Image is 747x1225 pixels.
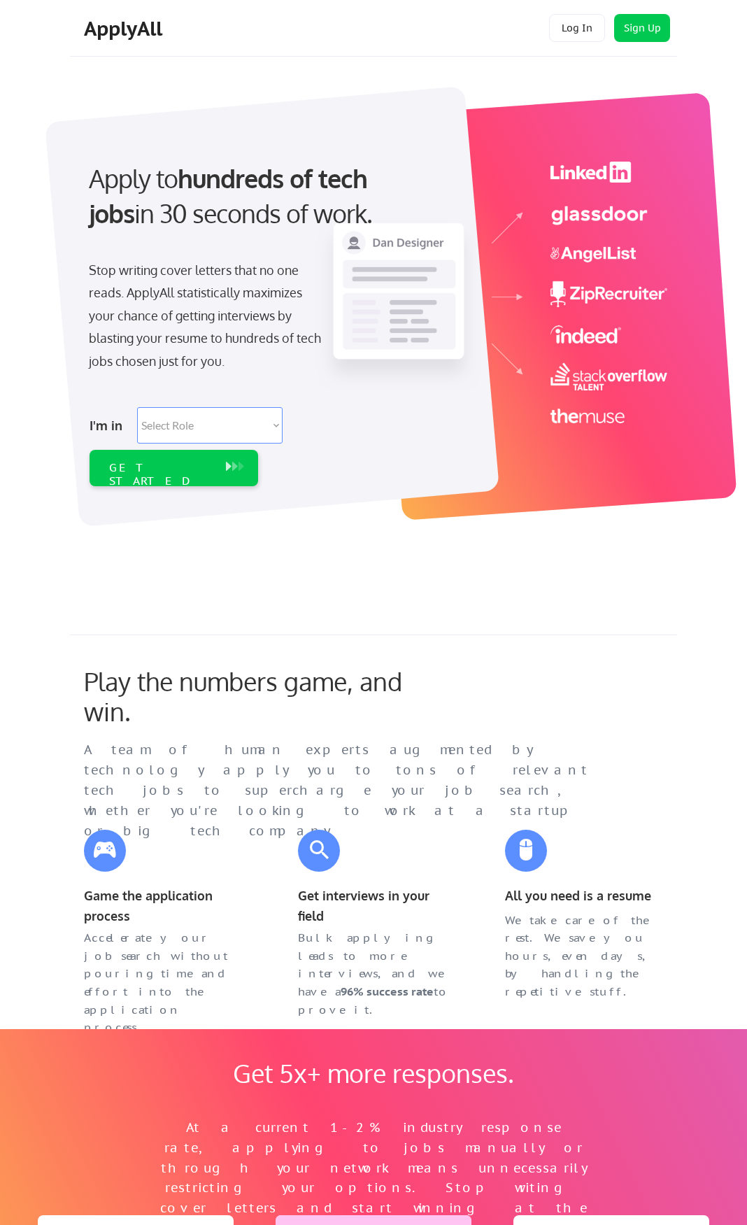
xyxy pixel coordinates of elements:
[89,161,385,232] div: Apply to in 30 seconds of work.
[220,1058,527,1088] div: Get 5x+ more responses.
[90,414,129,437] div: I'm in
[614,14,670,42] button: Sign Up
[89,162,373,229] strong: hundreds of tech jobs
[109,461,212,488] div: GET STARTED
[505,886,663,906] div: All you need is a resume
[298,886,456,926] div: Get interviews in your field
[549,14,605,42] button: Log In
[298,929,456,1019] div: Bulk applying leads to more interviews, and we have a to prove it.
[84,17,166,41] div: ApplyAll
[84,666,425,726] div: Play the numbers game, and win.
[341,984,434,998] strong: 96% success rate
[505,912,663,1001] div: We take care of the rest. We save you hours, even days, by handling the repetitive stuff.
[84,740,607,841] div: A team of human experts augmented by technology apply you to tons of relevant tech jobs to superc...
[84,886,242,926] div: Game the application process
[84,929,242,1037] div: Accelerate your job search without pouring time and effort into the application process.
[89,259,329,372] div: Stop writing cover letters that no one reads. ApplyAll statistically maximizes your chance of get...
